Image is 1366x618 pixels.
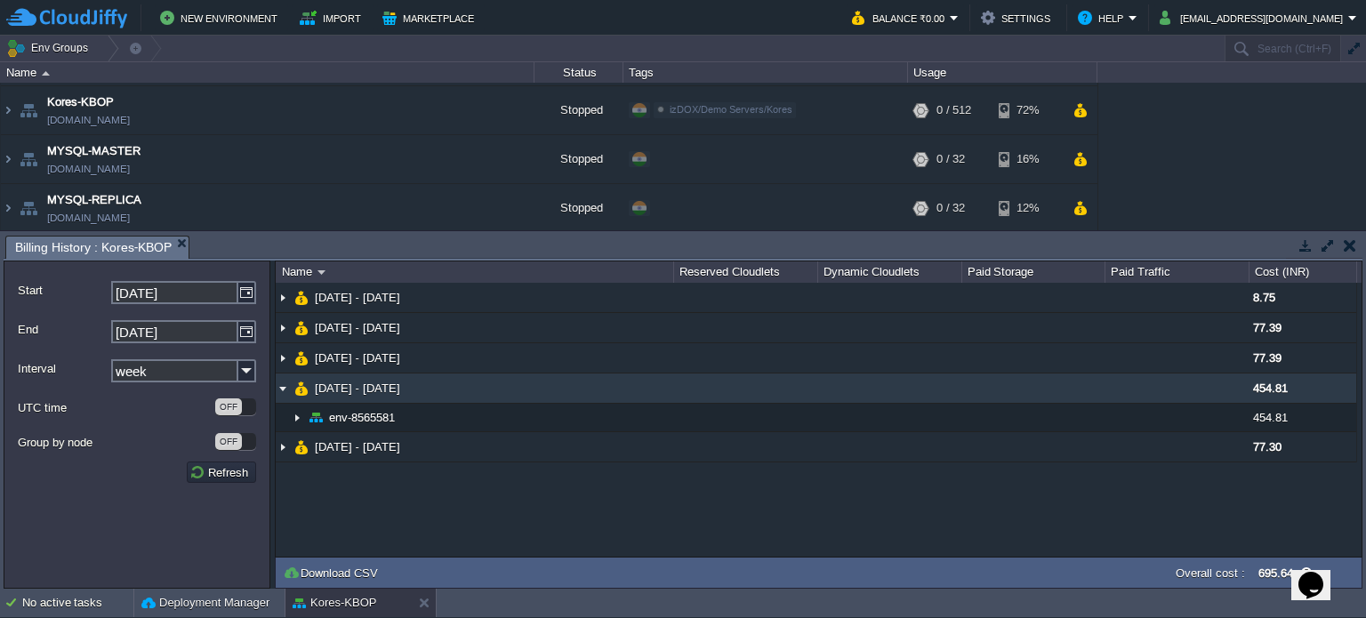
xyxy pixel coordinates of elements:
button: Help [1078,7,1129,28]
div: 0 / 32 [936,184,965,232]
label: Overall cost : [1176,566,1245,580]
a: MYSQL-MASTER [47,142,141,160]
label: 695.64 [1258,566,1293,580]
img: AMDAwAAAACH5BAEAAAAALAAAAAABAAEAAAICRAEAOw== [317,270,325,275]
img: AMDAwAAAACH5BAEAAAAALAAAAAABAAEAAAICRAEAOw== [309,404,323,431]
div: Usage [909,62,1097,83]
button: Deployment Manager [141,594,269,612]
img: AMDAwAAAACH5BAEAAAAALAAAAAABAAEAAAICRAEAOw== [276,373,290,403]
div: OFF [215,433,242,450]
button: Refresh [189,464,253,480]
button: Settings [981,7,1056,28]
div: Cost (INR) [1250,261,1356,283]
div: 0 / 32 [936,135,965,183]
span: 77.39 [1253,351,1282,365]
img: AMDAwAAAACH5BAEAAAAALAAAAAABAAEAAAICRAEAOw== [294,373,309,403]
img: AMDAwAAAACH5BAEAAAAALAAAAAABAAEAAAICRAEAOw== [1,86,15,134]
div: Stopped [534,86,623,134]
a: Kores-KBOP [47,93,114,111]
img: AMDAwAAAACH5BAEAAAAALAAAAAABAAEAAAICRAEAOw== [294,313,309,342]
img: AMDAwAAAACH5BAEAAAAALAAAAAABAAEAAAICRAEAOw== [16,135,41,183]
iframe: chat widget [1291,547,1348,600]
div: No active tasks [22,589,133,617]
div: Paid Traffic [1106,261,1249,283]
button: [EMAIL_ADDRESS][DOMAIN_NAME] [1160,7,1348,28]
div: 12% [999,184,1057,232]
div: Name [2,62,534,83]
span: Billing History : Kores-KBOP [15,237,172,259]
div: 72% [999,86,1057,134]
label: End [18,320,109,339]
button: Kores-KBOP [293,594,376,612]
span: 454.81 [1253,381,1288,395]
label: Group by node [18,433,213,452]
a: [DATE] - [DATE] [313,290,403,305]
label: Start [18,281,109,300]
button: New Environment [160,7,283,28]
button: Env Groups [6,36,94,60]
img: AMDAwAAAACH5BAEAAAAALAAAAAABAAEAAAICRAEAOw== [42,71,50,76]
a: env-8565581 [327,410,398,425]
img: CloudJiffy [6,7,127,29]
div: OFF [215,398,242,415]
img: AMDAwAAAACH5BAEAAAAALAAAAAABAAEAAAICRAEAOw== [16,86,41,134]
img: AMDAwAAAACH5BAEAAAAALAAAAAABAAEAAAICRAEAOw== [276,283,290,312]
a: [DATE] - [DATE] [313,350,403,365]
a: [DATE] - [DATE] [313,320,403,335]
a: MYSQL-REPLICA [47,191,141,209]
span: 77.30 [1253,440,1282,453]
img: AMDAwAAAACH5BAEAAAAALAAAAAABAAEAAAICRAEAOw== [276,313,290,342]
img: AMDAwAAAACH5BAEAAAAALAAAAAABAAEAAAICRAEAOw== [290,404,304,431]
span: [DOMAIN_NAME] [47,160,130,178]
img: AMDAwAAAACH5BAEAAAAALAAAAAABAAEAAAICRAEAOw== [276,343,290,373]
div: Paid Storage [963,261,1105,283]
button: Import [300,7,366,28]
a: [DATE] - [DATE] [313,381,403,396]
img: AMDAwAAAACH5BAEAAAAALAAAAAABAAEAAAICRAEAOw== [294,343,309,373]
button: Marketplace [382,7,479,28]
div: 16% [999,135,1057,183]
img: AMDAwAAAACH5BAEAAAAALAAAAAABAAEAAAICRAEAOw== [1,135,15,183]
span: 77.39 [1253,321,1282,334]
label: Interval [18,359,109,378]
label: UTC time [18,398,213,417]
span: izDOX/Demo Servers/Kores [670,104,792,115]
span: [DOMAIN_NAME] [47,209,130,227]
div: Stopped [534,135,623,183]
div: Status [535,62,623,83]
span: 454.81 [1253,411,1288,424]
a: [DATE] - [DATE] [313,439,403,454]
img: AMDAwAAAACH5BAEAAAAALAAAAAABAAEAAAICRAEAOw== [276,432,290,461]
button: Balance ₹0.00 [852,7,950,28]
span: [DOMAIN_NAME] [47,111,130,129]
div: Name [277,261,673,283]
span: 8.75 [1253,291,1275,304]
div: Reserved Cloudlets [675,261,817,283]
img: AMDAwAAAACH5BAEAAAAALAAAAAABAAEAAAICRAEAOw== [294,283,309,312]
div: Dynamic Cloudlets [819,261,961,283]
div: Tags [624,62,907,83]
img: AMDAwAAAACH5BAEAAAAALAAAAAABAAEAAAICRAEAOw== [16,184,41,232]
img: AMDAwAAAACH5BAEAAAAALAAAAAABAAEAAAICRAEAOw== [294,432,309,461]
button: Download CSV [283,565,383,581]
div: 0 / 512 [936,86,971,134]
img: AMDAwAAAACH5BAEAAAAALAAAAAABAAEAAAICRAEAOw== [1,184,15,232]
div: Stopped [534,184,623,232]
